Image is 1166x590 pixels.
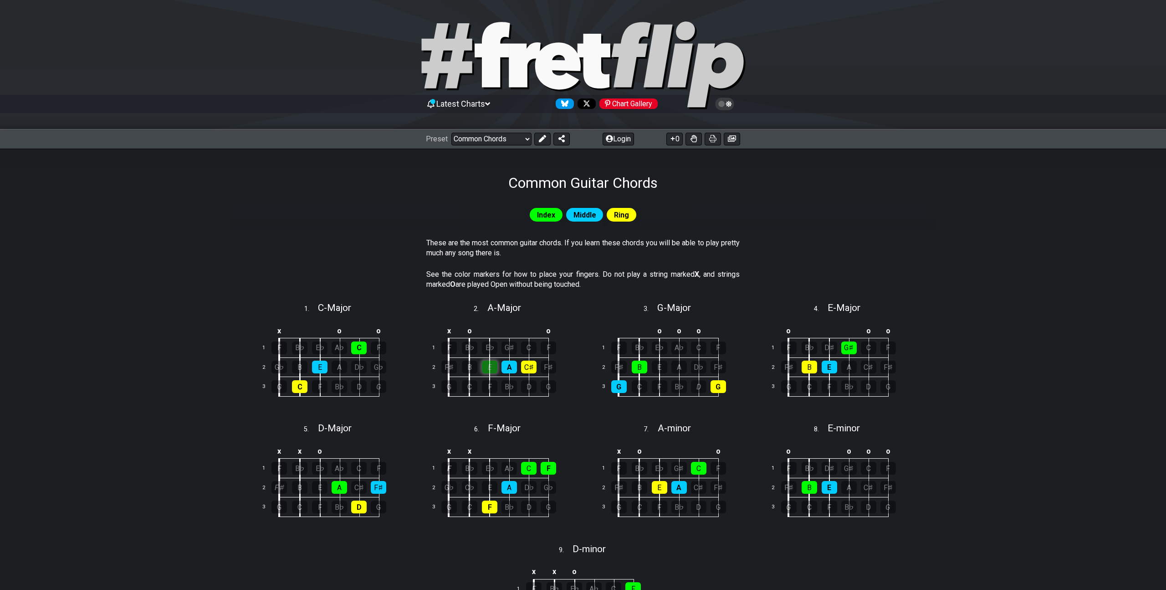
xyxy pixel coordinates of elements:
[427,478,449,497] td: 2
[861,361,876,373] div: C♯
[720,100,730,108] span: Toggle light / dark theme
[351,501,367,513] div: D
[861,342,876,354] div: C
[767,377,788,397] td: 3
[310,444,330,459] td: o
[351,361,367,373] div: D♭
[553,133,570,145] button: Share Preset
[611,481,627,494] div: F♯
[257,377,279,397] td: 3
[611,501,627,513] div: G
[767,497,788,517] td: 3
[332,501,347,513] div: B♭
[474,424,488,435] span: 6 .
[269,323,290,338] td: x
[462,342,477,354] div: B♭
[597,377,619,397] td: 3
[705,133,721,145] button: Print
[451,133,532,145] select: Preset
[462,501,477,513] div: C
[597,338,619,358] td: 1
[501,380,517,393] div: B♭
[482,342,497,354] div: E♭
[711,380,726,393] div: G
[462,380,477,393] div: C
[781,380,797,393] div: G
[521,342,537,354] div: C
[652,501,667,513] div: F
[521,361,537,373] div: C♯
[462,361,477,373] div: B
[691,462,706,475] div: C
[501,501,517,513] div: B♭
[611,361,627,373] div: F♯
[292,501,307,513] div: C
[599,98,658,109] div: Chart Gallery
[649,323,670,338] td: o
[691,342,706,354] div: C
[271,501,287,513] div: G
[597,497,619,517] td: 3
[767,478,788,497] td: 2
[632,380,647,393] div: C
[671,380,687,393] div: B♭
[427,497,449,517] td: 3
[427,357,449,377] td: 2
[658,423,691,434] span: A - minor
[312,342,327,354] div: E♭
[652,380,667,393] div: F
[671,462,687,475] div: G♯
[671,501,687,513] div: B♭
[828,302,860,313] span: E - Major
[369,323,389,338] td: o
[371,361,386,373] div: G♭
[330,323,349,338] td: o
[859,323,878,338] td: o
[439,323,460,338] td: x
[666,133,683,145] button: 0
[880,501,896,513] div: G
[671,342,687,354] div: A♭
[652,462,667,475] div: E♭
[711,462,726,475] div: F
[257,459,279,478] td: 1
[541,380,556,393] div: G
[304,304,318,314] span: 1 .
[371,342,386,354] div: F
[880,462,896,475] div: F
[802,361,817,373] div: B
[632,481,647,494] div: B
[841,380,857,393] div: B♭
[292,342,307,354] div: B♭
[711,342,726,354] div: F
[501,342,517,354] div: G♯
[371,462,386,475] div: F
[629,444,649,459] td: o
[822,462,837,475] div: D♯
[312,501,327,513] div: F
[597,478,619,497] td: 2
[632,342,647,354] div: B♭
[708,444,728,459] td: o
[257,338,279,358] td: 1
[814,424,828,435] span: 8 .
[767,338,788,358] td: 1
[332,361,347,373] div: A
[689,323,708,338] td: o
[312,481,327,494] div: E
[711,501,726,513] div: G
[318,423,352,434] span: D - Major
[778,323,799,338] td: o
[878,444,898,459] td: o
[802,342,817,354] div: B♭
[521,462,537,475] div: C
[841,361,857,373] div: A
[691,380,706,393] div: D
[767,459,788,478] td: 1
[711,481,726,494] div: F♯
[501,462,517,475] div: A♭
[482,501,497,513] div: F
[671,481,687,494] div: A
[841,501,857,513] div: B♭
[822,342,837,354] div: D♯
